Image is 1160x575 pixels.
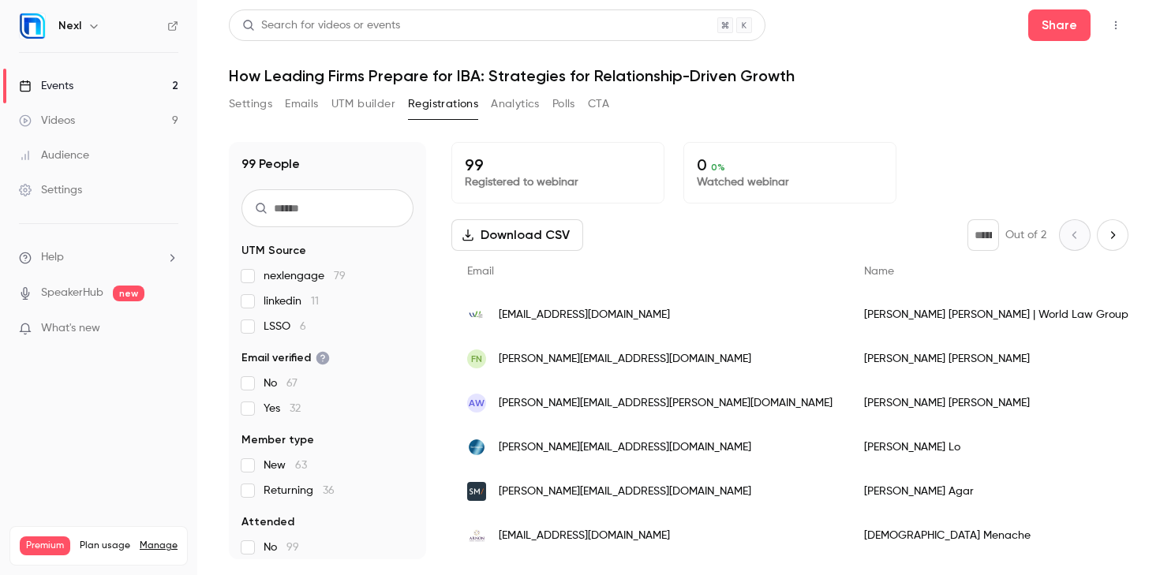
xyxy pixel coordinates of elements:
span: No [264,375,297,391]
button: Registrations [408,91,478,117]
li: help-dropdown-opener [19,249,178,266]
span: What's new [41,320,100,337]
span: 36 [323,485,335,496]
span: Attended [241,514,294,530]
span: Returning [264,483,335,498]
p: Videos [20,555,50,569]
span: AW [469,396,485,410]
button: Share [1028,9,1091,41]
img: Nexl [20,13,45,39]
div: [PERSON_NAME] [PERSON_NAME] | World Law Group [848,293,1144,337]
span: UTM Source [241,243,306,259]
span: 6 [300,321,306,332]
span: Name [864,266,894,277]
span: linkedin [264,293,319,309]
span: Yes [264,401,301,416]
span: Email verified [241,350,330,366]
p: Watched webinar [697,174,883,190]
img: sterlingtonlaw.com [467,438,486,457]
button: Download CSV [451,219,583,251]
button: Next page [1097,219,1128,251]
p: Out of 2 [1005,227,1046,243]
span: 32 [290,403,301,414]
span: Member type [241,432,314,448]
button: Polls [552,91,575,117]
div: [PERSON_NAME] Agar [848,469,1144,513]
span: [PERSON_NAME][EMAIL_ADDRESS][PERSON_NAME][DOMAIN_NAME] [499,395,833,412]
div: [PERSON_NAME] [PERSON_NAME] [848,337,1144,381]
div: [DEMOGRAPHIC_DATA] Menache [848,513,1144,558]
iframe: Noticeable Trigger [159,322,178,336]
span: New [264,457,307,473]
span: [EMAIL_ADDRESS][DOMAIN_NAME] [499,307,670,323]
h6: Nexl [58,18,81,34]
span: Email [467,266,494,277]
span: nexlengage [264,268,346,284]
button: UTM builder [331,91,395,117]
span: 11 [311,296,319,307]
img: arnontl.com [467,526,486,545]
span: new [113,286,144,301]
span: 9 [151,558,155,567]
span: 79 [334,271,346,282]
img: theworldlawgroup.com [467,305,486,324]
div: Search for videos or events [242,17,400,34]
button: Analytics [491,91,540,117]
span: Help [41,249,64,266]
div: Events [19,78,73,94]
button: CTA [588,91,609,117]
a: SpeakerHub [41,285,103,301]
span: 99 [286,542,299,553]
div: Videos [19,113,75,129]
button: Settings [229,91,272,117]
span: Premium [20,536,70,555]
p: 0 [697,155,883,174]
div: Settings [19,182,82,198]
span: No [264,540,299,555]
span: 0 % [711,162,725,173]
a: Manage [140,540,178,552]
span: 67 [286,378,297,389]
span: [EMAIL_ADDRESS][DOMAIN_NAME] [499,528,670,544]
span: [PERSON_NAME][EMAIL_ADDRESS][DOMAIN_NAME] [499,484,751,500]
span: [PERSON_NAME][EMAIL_ADDRESS][DOMAIN_NAME] [499,351,751,368]
h1: 99 People [241,155,300,174]
h1: How Leading Firms Prepare for IBA: Strategies for Relationship-Driven Growth [229,66,1128,85]
span: [PERSON_NAME][EMAIL_ADDRESS][DOMAIN_NAME] [499,439,751,456]
span: FN [471,352,482,366]
span: 63 [295,460,307,471]
div: [PERSON_NAME] [PERSON_NAME] [848,381,1144,425]
span: Plan usage [80,540,130,552]
p: / 150 [151,555,178,569]
div: Audience [19,147,89,163]
button: Emails [285,91,318,117]
p: 99 [465,155,651,174]
div: [PERSON_NAME] Lo [848,425,1144,469]
p: Registered to webinar [465,174,651,190]
span: LSSO [264,319,306,334]
img: slaughterandmay.com [467,482,486,501]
